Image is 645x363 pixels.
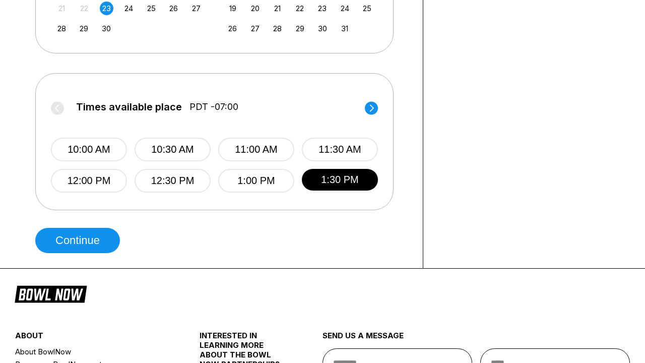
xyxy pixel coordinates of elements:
div: Choose Sunday, October 19th, 2025 [226,2,239,15]
div: Choose Friday, September 26th, 2025 [167,2,180,15]
button: 10:30 AM [135,138,211,161]
div: Choose Wednesday, October 22nd, 2025 [293,2,307,15]
div: Choose Tuesday, October 28th, 2025 [271,22,284,35]
button: 12:00 PM [51,169,127,193]
div: send us a message [322,331,630,348]
div: Choose Monday, October 20th, 2025 [248,2,262,15]
div: Choose Monday, September 29th, 2025 [77,22,91,35]
span: PDT -07:00 [189,101,238,112]
div: about [15,331,169,345]
div: Choose Thursday, September 25th, 2025 [145,2,158,15]
div: Choose Thursday, October 30th, 2025 [315,22,329,35]
button: 1:30 PM [302,169,378,191]
button: 1:00 PM [218,169,294,193]
div: Choose Wednesday, September 24th, 2025 [122,2,136,15]
button: 11:00 AM [218,138,294,161]
div: Choose Monday, October 27th, 2025 [248,22,262,35]
span: Times available place [76,101,182,112]
button: 10:00 AM [51,138,127,161]
div: Choose Tuesday, September 30th, 2025 [100,22,113,35]
div: Choose Saturday, September 27th, 2025 [189,2,203,15]
button: Continue [35,228,120,253]
div: Choose Sunday, October 26th, 2025 [226,22,239,35]
div: Choose Tuesday, September 23rd, 2025 [100,2,113,15]
button: 12:30 PM [135,169,211,193]
div: Choose Wednesday, October 29th, 2025 [293,22,307,35]
div: Choose Tuesday, October 21st, 2025 [271,2,284,15]
div: Choose Sunday, September 28th, 2025 [55,22,69,35]
div: Choose Friday, October 24th, 2025 [338,2,352,15]
a: About BowlNow [15,345,169,358]
div: Not available Sunday, September 21st, 2025 [55,2,69,15]
div: Not available Monday, September 22nd, 2025 [77,2,91,15]
button: 11:30 AM [302,138,378,161]
div: Choose Friday, October 31st, 2025 [338,22,352,35]
div: Choose Saturday, October 25th, 2025 [360,2,374,15]
div: Choose Thursday, October 23rd, 2025 [315,2,329,15]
